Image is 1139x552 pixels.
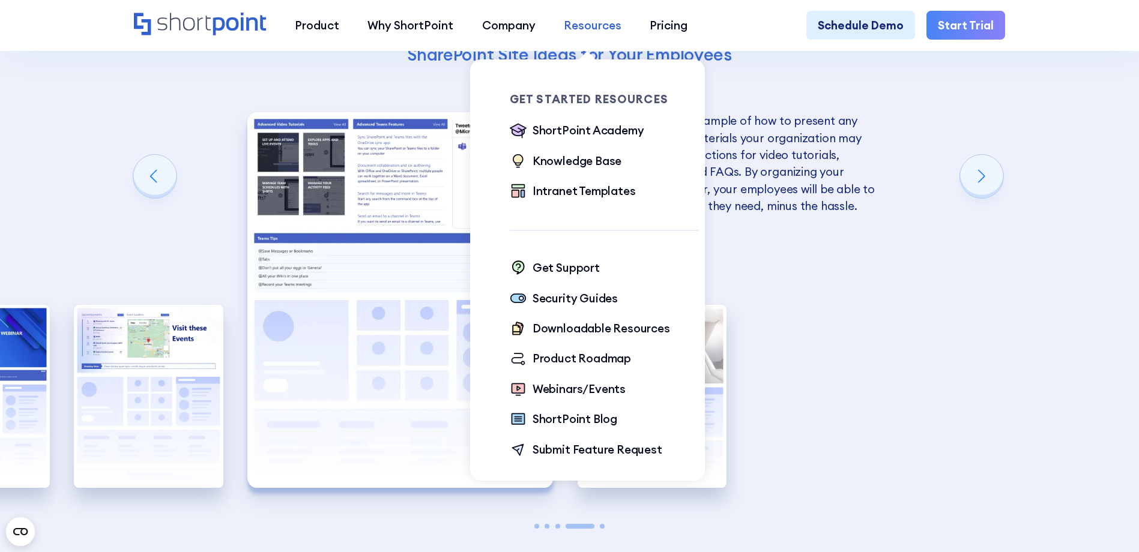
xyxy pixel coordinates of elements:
[510,152,621,171] a: Knowledge Base
[367,17,453,34] div: Why ShortPoint
[295,17,339,34] div: Product
[510,182,636,201] a: Intranet Templates
[510,259,600,278] a: Get Support
[926,11,1005,39] a: Start Trial
[468,11,549,39] a: Company
[960,155,1003,198] div: Next slide
[249,44,890,66] h4: SharePoint Site Ideas for Your Employees
[510,320,670,338] a: Downloadable Resources
[510,380,626,399] a: Webinars/Events
[6,517,35,546] button: Open CMP widget
[923,413,1139,552] iframe: Chat Widget
[806,11,915,39] a: Schedule Demo
[533,380,626,397] div: Webinars/Events
[510,350,631,368] a: Product Roadmap
[280,11,353,39] a: Product
[510,441,662,460] a: Submit Feature Request
[247,112,554,488] div: 4 / 5
[510,290,618,308] a: Security Guides
[600,524,605,529] span: Go to slide 5
[533,122,644,139] div: ShortPoint Academy
[533,182,636,199] div: Intranet Templates
[636,11,702,39] a: Pricing
[134,13,267,37] a: Home
[555,524,560,529] span: Go to slide 3
[650,17,687,34] div: Pricing
[510,94,699,105] div: Get Started Resources
[564,17,621,34] div: Resources
[534,524,539,529] span: Go to slide 1
[533,320,670,337] div: Downloadable Resources
[510,410,617,429] a: ShortPoint Blog
[482,17,536,34] div: Company
[533,290,618,307] div: Security Guides
[510,122,644,140] a: ShortPoint Academy
[133,155,177,198] div: Previous slide
[247,112,554,488] img: SharePoint Communication site example for news
[533,152,621,169] div: Knowledge Base
[354,11,468,39] a: Why ShortPoint
[549,11,635,39] a: Resources
[578,112,884,215] p: This design is a good example of how to present any tutorials or learning materials your organiza...
[545,524,549,529] span: Go to slide 2
[533,441,662,458] div: Submit Feature Request
[74,305,223,488] img: Internal SharePoint site example for company policy
[533,259,600,276] div: Get Support
[533,350,631,367] div: Product Roadmap
[533,410,617,427] div: ShortPoint Blog
[74,305,223,488] div: 3 / 5
[566,524,594,529] span: Go to slide 4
